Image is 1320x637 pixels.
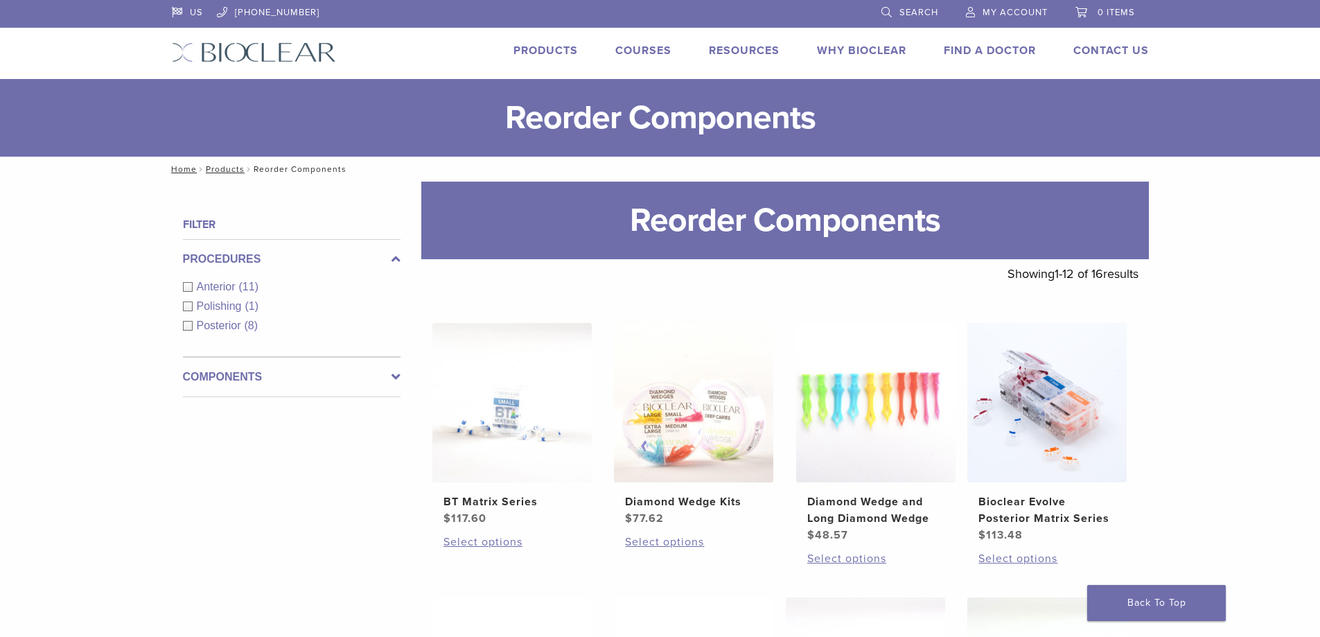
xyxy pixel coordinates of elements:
h2: Bioclear Evolve Posterior Matrix Series [978,494,1116,527]
label: Components [183,369,401,385]
h4: Filter [183,216,401,233]
a: BT Matrix SeriesBT Matrix Series $117.60 [432,323,593,527]
img: Diamond Wedge Kits [614,323,773,482]
a: Bioclear Evolve Posterior Matrix SeriesBioclear Evolve Posterior Matrix Series $113.48 [967,323,1128,543]
a: Resources [709,44,780,58]
span: / [245,166,254,173]
a: Select options for “BT Matrix Series” [443,534,581,550]
a: Select options for “Diamond Wedge and Long Diamond Wedge” [807,550,944,567]
span: $ [978,528,986,542]
img: Bioclear [172,42,336,62]
bdi: 113.48 [978,528,1023,542]
span: Anterior [197,281,239,293]
bdi: 48.57 [807,528,848,542]
img: BT Matrix Series [432,323,592,482]
a: Select options for “Diamond Wedge Kits” [625,534,762,550]
span: $ [443,512,451,525]
a: Back To Top [1087,585,1226,621]
h1: Reorder Components [421,182,1149,259]
span: (8) [245,320,258,331]
p: Showing results [1007,259,1138,288]
a: Products [513,44,578,58]
a: Select options for “Bioclear Evolve Posterior Matrix Series” [978,550,1116,567]
a: Find A Doctor [944,44,1036,58]
a: Contact Us [1073,44,1149,58]
span: Polishing [197,300,245,312]
span: $ [807,528,815,542]
nav: Reorder Components [161,157,1159,182]
span: My Account [983,7,1048,18]
a: Products [206,164,245,174]
h2: Diamond Wedge and Long Diamond Wedge [807,494,944,527]
img: Bioclear Evolve Posterior Matrix Series [967,323,1127,482]
span: (11) [239,281,258,293]
span: 1-12 of 16 [1055,266,1103,281]
span: Posterior [197,320,245,331]
h2: BT Matrix Series [443,494,581,510]
span: Search [899,7,938,18]
a: Diamond Wedge and Long Diamond WedgeDiamond Wedge and Long Diamond Wedge $48.57 [795,323,957,543]
span: / [197,166,206,173]
a: Why Bioclear [817,44,906,58]
span: (1) [245,300,258,312]
a: Diamond Wedge KitsDiamond Wedge Kits $77.62 [613,323,775,527]
a: Courses [615,44,671,58]
span: 0 items [1098,7,1135,18]
img: Diamond Wedge and Long Diamond Wedge [796,323,956,482]
bdi: 77.62 [625,512,664,525]
h2: Diamond Wedge Kits [625,494,762,510]
bdi: 117.60 [443,512,486,525]
a: Home [167,164,197,174]
span: $ [625,512,633,525]
label: Procedures [183,251,401,268]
